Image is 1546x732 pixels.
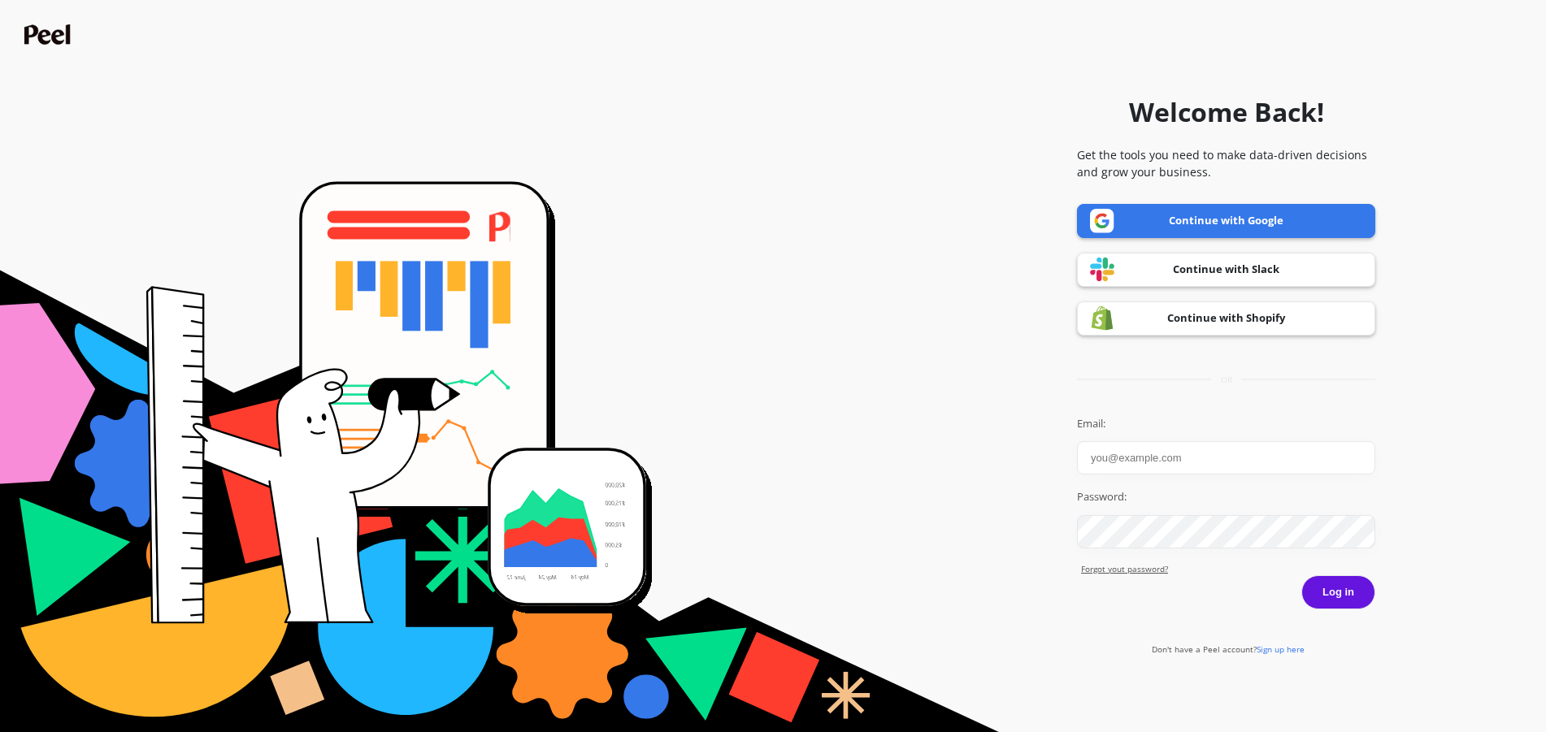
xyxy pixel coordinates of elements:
[1077,416,1375,432] label: Email:
[1077,374,1375,386] div: or
[1090,257,1114,282] img: Slack logo
[1301,575,1375,609] button: Log in
[1090,305,1114,331] img: Shopify logo
[1081,563,1375,575] a: Forgot yout password?
[24,24,75,45] img: Peel
[1090,209,1114,233] img: Google logo
[1077,301,1375,336] a: Continue with Shopify
[1129,93,1324,132] h1: Welcome Back!
[1257,643,1305,655] span: Sign up here
[1077,204,1375,238] a: Continue with Google
[1152,643,1305,655] a: Don't have a Peel account?Sign up here
[1077,146,1375,180] p: Get the tools you need to make data-driven decisions and grow your business.
[1077,489,1375,505] label: Password:
[1077,253,1375,287] a: Continue with Slack
[1077,441,1375,474] input: you@example.com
